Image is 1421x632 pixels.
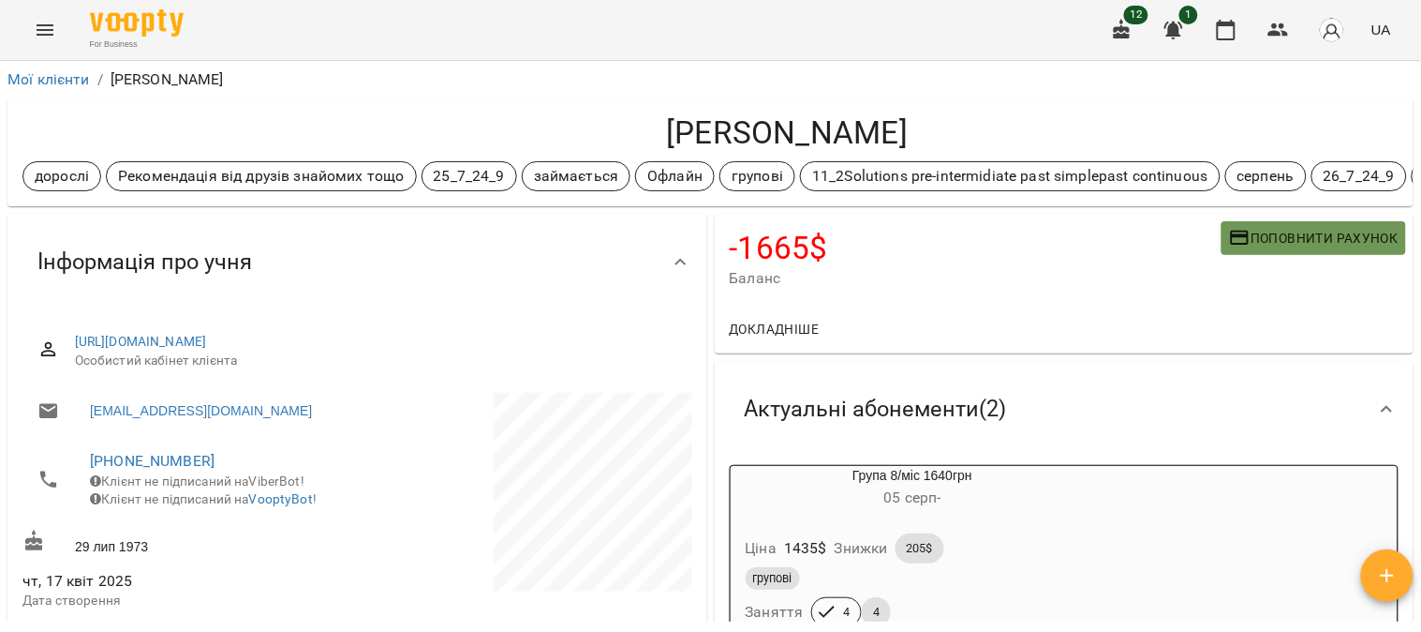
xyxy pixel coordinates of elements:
[7,68,1414,91] nav: breadcrumb
[1311,161,1407,191] div: 26_7_24_9
[832,604,861,621] span: 4
[896,540,944,557] span: 205$
[722,312,827,346] button: Докладніше
[534,165,618,188] p: займається
[1237,165,1295,188] p: серпень
[90,401,312,420] a: [EMAIL_ADDRESS][DOMAIN_NAME]
[730,267,1221,290] span: Баланс
[22,592,353,610] p: Дата створення
[118,165,404,188] p: Рекомендація від друзів знайомих тощо
[731,466,1095,511] div: Група 8/міс 1640грн
[635,161,715,191] div: Офлайн
[522,161,630,191] div: займається
[35,165,89,188] p: дорослі
[75,334,207,349] a: [URL][DOMAIN_NAME]
[746,570,800,587] span: групові
[7,70,90,88] a: Мої клієнти
[746,535,777,562] h6: Ціна
[90,452,215,470] a: [PHONE_NUMBER]
[1364,12,1399,47] button: UA
[1229,227,1399,249] span: Поповнити рахунок
[19,526,357,561] div: 29 лип 1973
[784,537,827,560] p: 1435 $
[1124,6,1148,24] span: 12
[647,165,703,188] p: Офлайн
[37,248,252,277] span: Інформація про учня
[746,599,804,625] h6: Заняття
[812,165,1207,188] p: 11_2Solutions pre-intermidiate past simplepast continuous
[7,214,707,310] div: Інформація про учня
[730,229,1221,267] h4: -1665 $
[97,68,103,91] li: /
[75,352,677,370] span: Особистий кабінет клієнта
[1319,17,1345,43] img: avatar_s.png
[1221,221,1406,255] button: Поповнити рахунок
[884,489,941,506] span: 05 серп -
[422,161,517,191] div: 25_7_24_9
[1179,6,1198,24] span: 1
[800,161,1220,191] div: 11_2Solutions pre-intermidiate past simplepast continuous
[90,474,304,489] span: Клієнт не підписаний на ViberBot!
[745,395,1007,424] span: Актуальні абонементи ( 2 )
[90,38,184,51] span: For Business
[732,165,783,188] p: групові
[434,165,505,188] p: 25_7_24_9
[22,161,101,191] div: дорослі
[90,9,184,37] img: Voopty Logo
[90,491,317,506] span: Клієнт не підписаний на !
[715,361,1414,458] div: Актуальні абонементи(2)
[835,535,888,562] h6: Знижки
[111,68,224,91] p: [PERSON_NAME]
[1324,165,1395,188] p: 26_7_24_9
[22,570,353,593] span: чт, 17 квіт 2025
[1371,20,1391,39] span: UA
[249,491,313,506] a: VooptyBot
[22,8,67,53] button: Menu
[719,161,795,191] div: групові
[106,161,416,191] div: Рекомендація від друзів знайомих тощо
[862,604,891,621] span: 4
[730,318,820,340] span: Докладніше
[1225,161,1307,191] div: серпень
